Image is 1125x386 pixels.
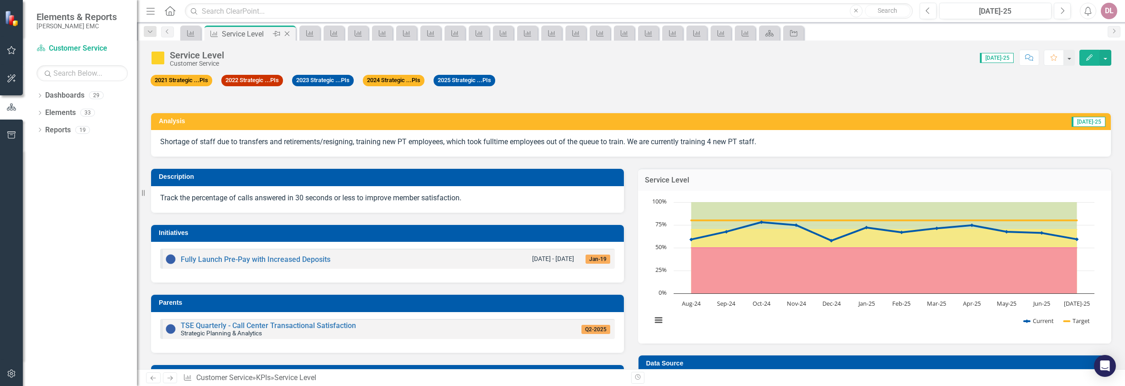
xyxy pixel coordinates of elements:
[37,22,117,30] small: [PERSON_NAME] EMC
[864,226,868,230] path: Jan-25, 72.15. Current.
[183,373,624,383] div: » »
[935,226,938,230] path: Mar-25, 71.28. Current.
[652,314,665,327] button: View chart menu, Chart
[655,243,667,251] text: 50%
[647,198,1099,334] svg: Interactive chart
[159,230,619,236] h3: Initiatives
[292,75,354,86] span: 2023 Strategic ...PIs
[274,373,316,382] div: Service Level
[1005,230,1008,234] path: May-25, 67.5. Current.
[181,329,262,337] small: Strategic Planning & Analytics
[256,373,271,382] a: KPIs
[151,51,165,65] img: Caution
[900,230,903,234] path: Feb-25, 66.83. Current.
[45,125,71,136] a: Reports
[659,288,667,297] text: 0%
[5,10,21,26] img: ClearPoint Strategy
[586,255,610,264] span: Jan-19
[646,360,1107,367] h3: Data Source
[75,126,90,134] div: 19
[37,43,128,54] a: Customer Service
[878,7,897,14] span: Search
[80,109,95,117] div: 33
[1032,299,1050,308] text: Jun-25
[1072,117,1105,127] span: [DATE]-25
[1064,317,1090,325] button: Show Target
[724,230,728,234] path: Sep-24, 67.55. Current.
[159,173,619,180] h3: Description
[160,193,615,203] p: Track the percentage of calls answered in 30 seconds or less to improve member satisfaction.
[1094,355,1116,377] div: Open Intercom Messenger
[181,321,356,330] a: TSE Quarterly - Call Center Transactional Satisfaction
[970,224,973,227] path: Apr-25, 74.6. Current.
[363,75,424,86] span: 2024 Strategic ...PIs
[942,6,1049,17] div: [DATE]-25
[997,299,1016,308] text: May-25
[151,75,212,86] span: 2021 Strategic ...PIs
[181,255,330,264] a: Fully Launch Pre-Pay with Increased Deposits
[857,299,874,308] text: Jan-25
[222,28,271,40] div: Service Level
[689,219,1078,222] g: Target, series 2 of 5. Line with 12 data points.
[829,239,833,242] path: Dec-24, 57.8. Current.
[786,299,806,308] text: Nov-24
[927,299,946,308] text: Mar-25
[1024,317,1054,325] button: Show Current
[532,255,574,263] small: [DATE] - [DATE]
[45,90,84,101] a: Dashboards
[689,238,693,241] path: Aug-24, 59.06. Current.
[170,60,224,67] div: Customer Service
[434,75,495,86] span: 2025 Strategic ...PIs
[655,266,667,274] text: 25%
[717,299,736,308] text: Sep-24
[45,108,76,118] a: Elements
[1040,231,1043,235] path: Jun-25, 66.2. Current.
[160,137,1102,147] p: Shortage of staff due to transfers and retirements/resigning, training new PT employees, which to...
[196,373,252,382] a: Customer Service
[37,65,128,81] input: Search Below...
[645,176,1105,184] h3: Service Level
[165,254,176,265] img: No Information
[159,299,619,306] h3: Parents
[689,228,1078,231] g: Yellow-Green, series 4 of 5 with 12 data points.
[170,50,224,60] div: Service Level
[221,75,283,86] span: 2022 Strategic ...PIs
[652,197,667,205] text: 100%
[980,53,1014,63] span: [DATE]-25
[865,5,910,17] button: Search
[581,325,610,334] span: Q2-2025
[752,299,770,308] text: Oct-24
[647,198,1103,334] div: Chart. Highcharts interactive chart.
[681,299,701,308] text: Aug-24
[655,220,667,228] text: 75%
[159,118,567,125] h3: Analysis
[185,3,912,19] input: Search ClearPoint...
[165,323,176,334] img: No Information
[37,11,117,22] span: Elements & Reports
[939,3,1052,19] button: [DATE]-25
[892,299,910,308] text: Feb-25
[689,246,1078,250] g: Red-Yellow, series 3 of 5 with 12 data points.
[1075,237,1078,241] path: Jul-25, 59.3. Current.
[822,299,841,308] text: Dec-24
[89,92,104,99] div: 29
[1064,299,1090,308] text: [DATE]-25
[1101,3,1117,19] button: DL
[963,299,980,308] text: Apr-25
[759,220,763,224] path: Oct-24, 78.02. Current.
[794,224,798,227] path: Nov-24, 74.7. Current.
